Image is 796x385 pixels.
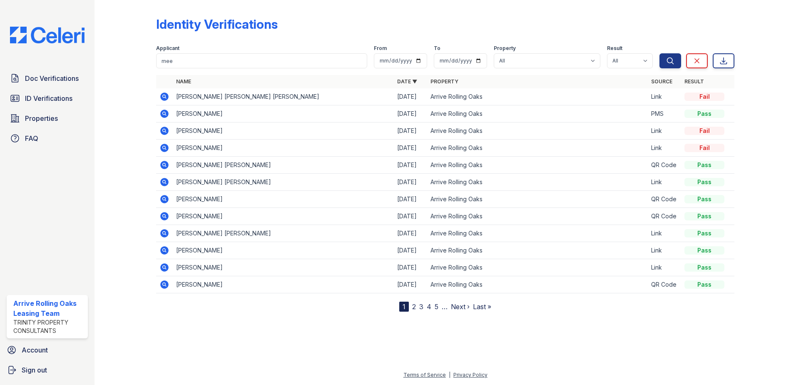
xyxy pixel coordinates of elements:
span: FAQ [25,133,38,143]
td: [DATE] [394,225,427,242]
td: Link [648,174,681,191]
td: Link [648,225,681,242]
td: [PERSON_NAME] [PERSON_NAME] [173,157,394,174]
td: QR Code [648,208,681,225]
td: [PERSON_NAME] [173,242,394,259]
div: Fail [684,92,724,101]
div: Pass [684,229,724,237]
a: Next › [451,302,470,311]
div: Pass [684,161,724,169]
span: Properties [25,113,58,123]
input: Search by name or phone number [156,53,367,68]
td: Arrive Rolling Oaks [427,225,648,242]
td: [PERSON_NAME] [PERSON_NAME] [PERSON_NAME] [173,88,394,105]
a: Account [3,342,91,358]
td: PMS [648,105,681,122]
td: [PERSON_NAME] [173,259,394,276]
div: Fail [684,144,724,152]
td: QR Code [648,191,681,208]
td: Arrive Rolling Oaks [427,105,648,122]
label: Applicant [156,45,179,52]
span: Doc Verifications [25,73,79,83]
a: ID Verifications [7,90,88,107]
div: Pass [684,263,724,272]
div: | [449,372,450,378]
a: Terms of Service [403,372,446,378]
td: Arrive Rolling Oaks [427,174,648,191]
a: Doc Verifications [7,70,88,87]
td: [PERSON_NAME] [173,140,394,157]
td: [DATE] [394,191,427,208]
div: Pass [684,178,724,186]
div: Identity Verifications [156,17,278,32]
td: Arrive Rolling Oaks [427,208,648,225]
a: Sign out [3,362,91,378]
td: Arrive Rolling Oaks [427,259,648,276]
td: [DATE] [394,157,427,174]
a: Result [684,78,704,85]
td: [DATE] [394,259,427,276]
a: 5 [435,302,438,311]
label: To [434,45,440,52]
td: [DATE] [394,276,427,293]
td: [PERSON_NAME] [PERSON_NAME] [173,225,394,242]
img: CE_Logo_Blue-a8612792a0a2168367f1c8372b55b34899dd931a85d93a1a3d3e32e68fde9ad4.png [3,27,91,43]
td: Arrive Rolling Oaks [427,191,648,208]
td: Link [648,242,681,259]
td: [DATE] [394,208,427,225]
td: Arrive Rolling Oaks [427,122,648,140]
a: 2 [412,302,416,311]
div: Pass [684,280,724,289]
td: Arrive Rolling Oaks [427,157,648,174]
td: Arrive Rolling Oaks [427,276,648,293]
td: Link [648,88,681,105]
a: Name [176,78,191,85]
td: [PERSON_NAME] [173,208,394,225]
td: [DATE] [394,88,427,105]
td: Arrive Rolling Oaks [427,140,648,157]
div: 1 [399,302,409,312]
a: FAQ [7,130,88,147]
td: QR Code [648,157,681,174]
div: Pass [684,195,724,203]
td: [DATE] [394,140,427,157]
a: Last » [473,302,491,311]
label: From [374,45,387,52]
td: [DATE] [394,174,427,191]
a: Date ▼ [397,78,417,85]
td: Link [648,259,681,276]
a: Property [430,78,458,85]
span: Account [22,345,48,355]
div: Trinity Property Consultants [13,318,85,335]
a: Properties [7,110,88,127]
a: 4 [427,302,431,311]
a: 3 [419,302,423,311]
label: Result [607,45,622,52]
div: Pass [684,110,724,118]
div: Pass [684,246,724,255]
div: Fail [684,127,724,135]
div: Pass [684,212,724,220]
td: [PERSON_NAME] [PERSON_NAME] [173,174,394,191]
td: [PERSON_NAME] [173,276,394,293]
td: QR Code [648,276,681,293]
td: [DATE] [394,122,427,140]
span: ID Verifications [25,93,72,103]
label: Property [494,45,516,52]
div: Arrive Rolling Oaks Leasing Team [13,298,85,318]
td: Arrive Rolling Oaks [427,88,648,105]
span: Sign out [22,365,47,375]
td: [PERSON_NAME] [173,191,394,208]
td: Arrive Rolling Oaks [427,242,648,259]
td: [PERSON_NAME] [173,122,394,140]
a: Source [651,78,672,85]
td: [DATE] [394,105,427,122]
td: [PERSON_NAME] [173,105,394,122]
span: … [442,302,448,312]
td: [DATE] [394,242,427,259]
a: Privacy Policy [453,372,488,378]
td: Link [648,122,681,140]
td: Link [648,140,681,157]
